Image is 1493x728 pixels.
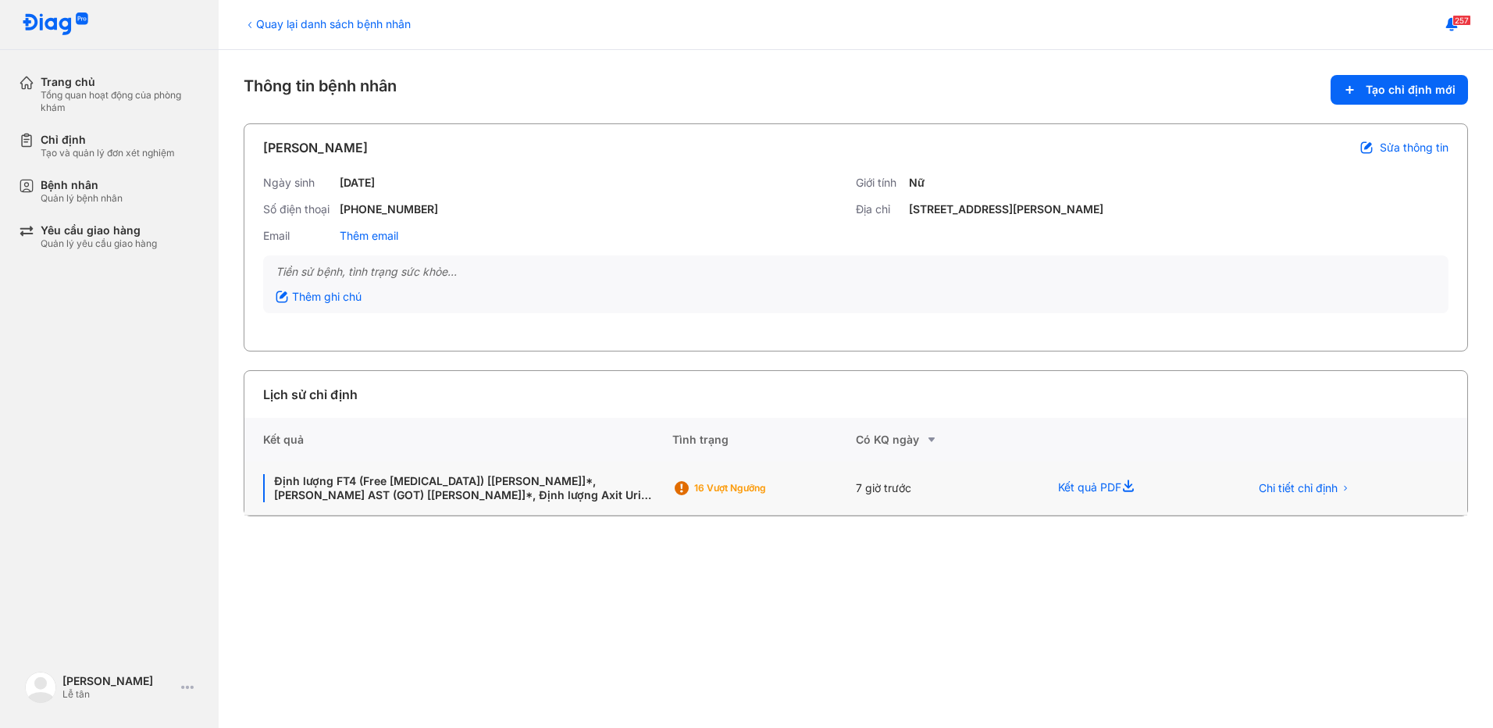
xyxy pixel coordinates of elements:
div: Thêm ghi chú [276,290,362,304]
div: [STREET_ADDRESS][PERSON_NAME] [909,202,1103,216]
img: logo [25,672,56,703]
div: Tổng quan hoạt động của phòng khám [41,89,200,114]
span: Tạo chỉ định mới [1366,83,1456,97]
div: Nữ [909,176,925,190]
button: Tạo chỉ định mới [1331,75,1468,105]
div: Email [263,229,333,243]
div: Ngày sinh [263,176,333,190]
div: Kết quả [244,418,672,462]
div: Địa chỉ [856,202,903,216]
div: [PERSON_NAME] [263,138,368,157]
div: Trang chủ [41,75,200,89]
span: Chi tiết chỉ định [1259,481,1338,495]
span: Sửa thông tin [1380,141,1448,155]
div: Tình trạng [672,418,856,462]
span: 257 [1452,15,1471,26]
div: Yêu cầu giao hàng [41,223,157,237]
div: Định lượng FT4 (Free [MEDICAL_DATA]) [[PERSON_NAME]]*, [PERSON_NAME] AST (GOT) [[PERSON_NAME]]*, ... [263,474,654,502]
img: logo [22,12,89,37]
div: 7 giờ trước [856,462,1039,516]
div: [PERSON_NAME] [62,674,175,688]
div: Quản lý bệnh nhân [41,192,123,205]
div: [DATE] [340,176,375,190]
div: Lịch sử chỉ định [263,385,358,404]
div: Quay lại danh sách bệnh nhân [244,16,411,32]
div: Kết quả PDF [1039,462,1231,516]
div: Quản lý yêu cầu giao hàng [41,237,157,250]
div: Có KQ ngày [856,430,1039,449]
div: Lễ tân [62,688,175,701]
div: [PHONE_NUMBER] [340,202,438,216]
div: Tạo và quản lý đơn xét nghiệm [41,147,175,159]
div: Bệnh nhân [41,178,123,192]
div: Thông tin bệnh nhân [244,75,1468,105]
div: Tiền sử bệnh, tình trạng sức khỏe... [276,265,1436,279]
div: 16 Vượt ngưỡng [694,482,819,494]
div: Thêm email [340,229,398,243]
div: Giới tính [856,176,903,190]
button: Chi tiết chỉ định [1249,476,1359,500]
div: Số điện thoại [263,202,333,216]
div: Chỉ định [41,133,175,147]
